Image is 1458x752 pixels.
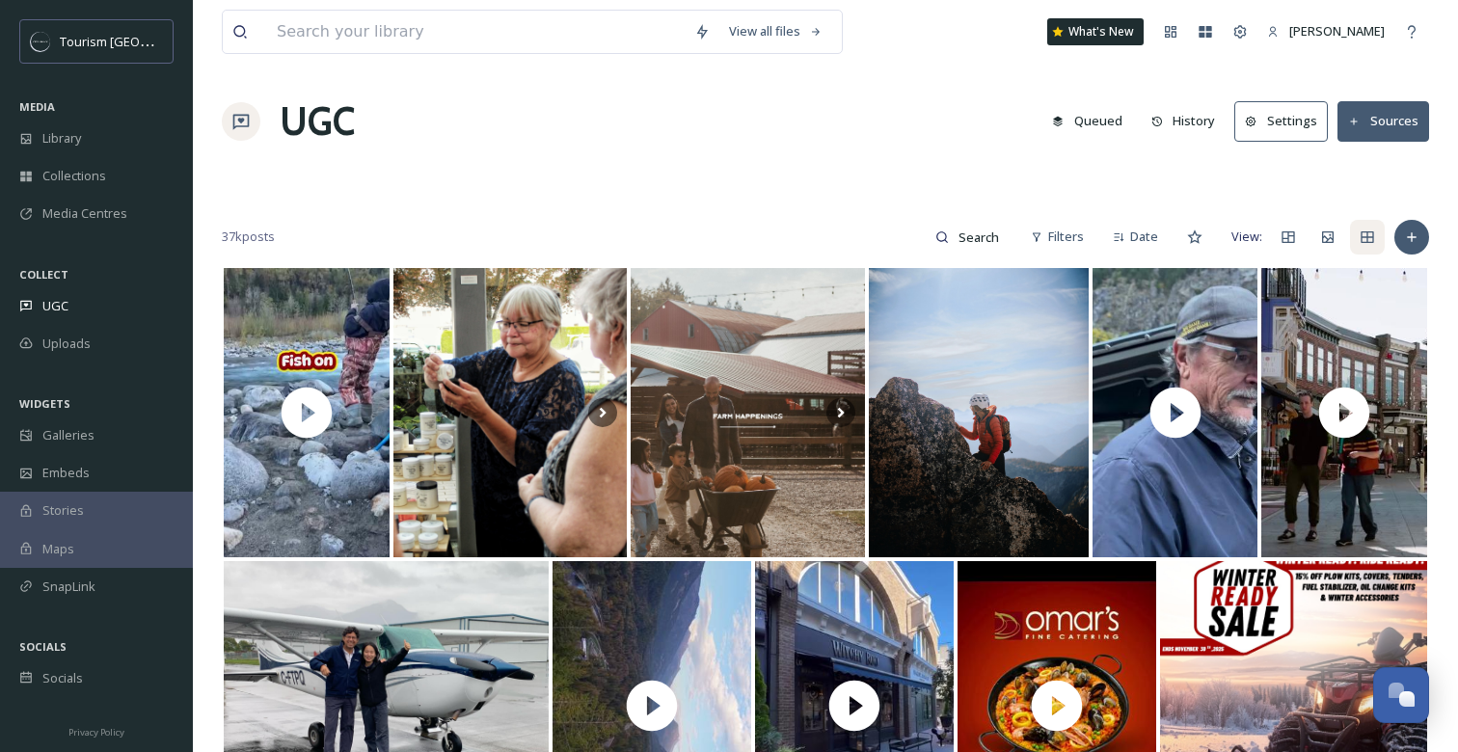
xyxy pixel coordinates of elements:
span: MEDIA [19,99,55,114]
a: UGC [280,93,355,150]
span: Filters [1048,228,1084,246]
span: Tourism [GEOGRAPHIC_DATA] [60,32,232,50]
span: Maps [42,540,74,558]
img: 🗓️ Love to plan ahead? We've got you covered! Come check out some of the classes happening in Dec... [393,268,628,557]
span: WIDGETS [19,396,70,411]
a: What's New [1047,18,1144,45]
a: [PERSON_NAME] [1257,13,1394,50]
span: Uploads [42,335,91,353]
a: Queued [1042,102,1142,140]
span: SnapLink [42,577,95,596]
span: Privacy Policy [68,726,124,739]
a: View all files [719,13,832,50]
span: SOCIALS [19,639,67,654]
a: History [1142,102,1235,140]
img: Here’s what’s happening this week at Greendale Acres — where every day is packed with fall fun an... [631,268,865,557]
a: Privacy Policy [68,719,124,742]
img: thumbnail [220,268,393,557]
img: I came. I saw. I took 347 photos of the same view. Who else is guilty of this?! 📸🙌🏻🤣 #photographe... [869,268,1089,557]
button: Sources [1337,101,1429,141]
img: OMNISEND%20Email%20Square%20Images%20.png [31,32,50,51]
span: Galleries [42,426,94,444]
button: History [1142,102,1226,140]
span: [PERSON_NAME] [1289,22,1385,40]
img: thumbnail [1257,268,1431,557]
button: Queued [1042,102,1132,140]
a: Settings [1234,101,1337,141]
span: Media Centres [42,204,127,223]
span: COLLECT [19,267,68,282]
span: UGC [42,297,68,315]
span: Collections [42,167,106,185]
span: Embeds [42,464,90,482]
span: Socials [42,669,83,687]
span: 37k posts [222,228,275,246]
span: Stories [42,501,84,520]
button: Open Chat [1373,667,1429,723]
input: Search your library [267,11,685,53]
span: Library [42,129,81,148]
span: Date [1130,228,1158,246]
input: Search [949,218,1012,256]
button: Settings [1234,101,1328,141]
span: View: [1231,228,1262,246]
img: thumbnail [1089,268,1262,557]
